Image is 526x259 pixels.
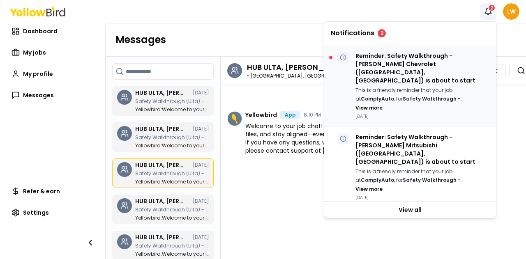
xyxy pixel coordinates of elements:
[193,126,209,131] time: [DATE]
[23,70,53,78] span: My profile
[324,202,496,218] a: View all
[355,195,489,201] p: [DATE]
[331,30,374,37] span: Notifications
[280,111,300,119] div: App
[23,27,58,35] span: Dashboard
[135,143,209,148] p: Welcome to your job chat! Use this space to ask questions, share updates, send files, and stay al...
[245,112,277,118] span: Yellowbird
[23,91,54,99] span: Messages
[378,29,386,37] div: 2
[304,112,321,117] time: 8:10 PM
[135,252,209,257] p: Welcome to your job chat! Use this space to ask questions, share updates, send files, and stay al...
[135,171,209,176] p: Safety Walkthrough (Ulta) - 437 - Brandon, Regency Square (2 of 4 jobs) Bundle 27
[355,186,383,193] button: View more
[135,234,185,240] h3: HUB ULTA, Lara Ward, Bayyinah Francies
[193,163,209,167] time: [DATE]
[193,90,209,95] time: [DATE]
[247,64,391,71] h3: HUB ULTA, Lara Ward, Bayyinah Francies
[7,44,99,61] a: My jobs
[135,243,209,248] p: Safety Walkthrough (Ulta) - 215 - Winter Park, Winter Park Village (4 of 5 jobs) Bundle 28
[7,204,99,221] a: Settings
[112,122,214,152] a: HUB ULTA, [PERSON_NAME], [PERSON_NAME][DATE]Safety Walkthrough (Ulta) - 153 - [GEOGRAPHIC_DATA], ...
[355,95,463,128] strong: Safety Walkthrough - [PERSON_NAME] Chevrolet ([GEOGRAPHIC_DATA], [GEOGRAPHIC_DATA])
[361,176,394,183] strong: ComplyAuto
[135,198,185,204] h3: HUB ULTA, Lara Ward, Bayyinah Francies
[245,122,483,155] span: Welcome to your job chat! Use this space to ask questions, share updates, send files, and stay al...
[355,86,489,103] p: This is a friendly reminder that your job at , for starts [DATE].
[112,158,214,188] a: HUB ULTA, [PERSON_NAME], [PERSON_NAME][DATE]Safety Walkthrough (Ulta) - 437 - [PERSON_NAME], [GEO...
[355,133,489,166] p: Reminder: Safety Walkthrough - [PERSON_NAME] Mitsubishi ([GEOGRAPHIC_DATA], [GEOGRAPHIC_DATA]) is...
[135,207,209,212] p: Safety Walkthrough (Ulta) - 253 - Wesley Chapel, The Grove at Wesley Chapel (3 of 4 jobs) Bundle 27
[488,4,496,11] div: 2
[135,179,209,184] p: Welcome to your job chat! Use this space to ask questions, share updates, send files, and stay al...
[355,167,489,184] p: This is a friendly reminder that your job at , for starts [DATE].
[23,48,46,57] span: My jobs
[112,195,214,224] a: HUB ULTA, [PERSON_NAME], [PERSON_NAME][DATE]Safety Walkthrough (Ulta) - 253 - [PERSON_NAME][GEOGR...
[23,187,60,195] span: Refer & earn
[135,135,209,140] p: Safety Walkthrough (Ulta) - 153 - Tampa, The Plaza at Citrus Park (4 of 4 jobs) Bundle 27
[247,73,432,78] p: • [GEOGRAPHIC_DATA], [GEOGRAPHIC_DATA]
[324,126,496,208] div: Reminder: Safety Walkthrough - [PERSON_NAME] Mitsubishi ([GEOGRAPHIC_DATA], [GEOGRAPHIC_DATA]) is...
[193,199,209,204] time: [DATE]
[480,3,496,20] button: 2
[193,235,209,240] time: [DATE]
[112,86,214,116] a: HUB ULTA, [PERSON_NAME], [PERSON_NAME][DATE]Safety Walkthrough (Ulta) - 763 - [GEOGRAPHIC_DATA], ...
[355,105,383,111] button: View more
[503,3,519,20] span: LW
[7,66,99,82] a: My profile
[135,126,185,132] h3: HUB ULTA, Lara Ward, Bayyinah Francies
[135,90,185,96] h3: HUB ULTA, Lara Ward, Bayyinah Francies
[355,176,463,209] strong: Safety Walkthrough - [PERSON_NAME] Mitsubishi ([GEOGRAPHIC_DATA], [GEOGRAPHIC_DATA])
[7,87,99,103] a: Messages
[135,107,209,112] p: Welcome to your job chat! Use this space to ask questions, share updates, send files, and stay al...
[7,23,99,39] a: Dashboard
[135,99,209,104] p: Safety Walkthrough (Ulta) - 763 - Lakeland, Lakeland Park Center (1 of 4 jobs) Bundle 27
[135,162,185,168] h3: HUB ULTA, Lara Ward, Bayyinah Francies
[23,209,49,217] span: Settings
[324,45,496,126] div: Reminder: Safety Walkthrough - [PERSON_NAME] Chevrolet ([GEOGRAPHIC_DATA], [GEOGRAPHIC_DATA]) is ...
[135,215,209,220] p: Welcome to your job chat! Use this space to ask questions, share updates, send files, and stay al...
[361,95,394,102] strong: ComplyAuto
[7,183,99,199] a: Refer & earn
[355,113,489,119] p: [DATE]
[355,52,489,85] p: Reminder: Safety Walkthrough - [PERSON_NAME] Chevrolet ([GEOGRAPHIC_DATA], [GEOGRAPHIC_DATA]) is ...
